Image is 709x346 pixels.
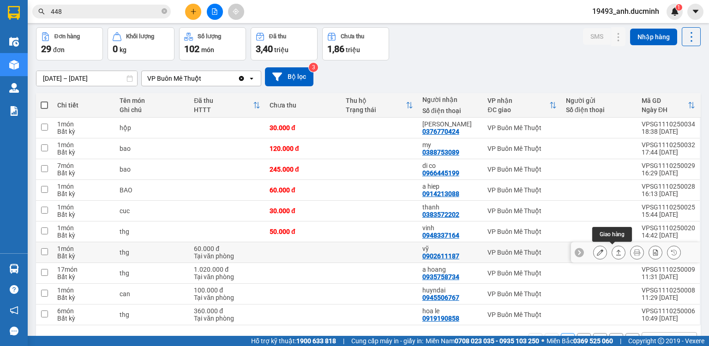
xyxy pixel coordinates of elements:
div: 1 món [57,203,110,211]
div: 0919190858 [422,315,459,322]
div: Bất kỳ [57,169,110,177]
div: bao [120,145,185,152]
div: a hiep [422,183,479,190]
div: Đơn hàng [54,33,80,40]
div: 16:29 [DATE] [642,169,695,177]
button: file-add [207,4,223,20]
div: Tại văn phòng [194,315,260,322]
div: vỹ [422,245,479,252]
img: logo-vxr [8,6,20,20]
div: thanh [422,203,479,211]
div: Giao hàng [612,245,625,259]
svg: open [248,75,255,82]
span: close-circle [162,7,167,16]
strong: 1900 633 818 [296,337,336,345]
div: 1 món [57,245,110,252]
div: Chưa thu [341,33,364,40]
div: VP Buôn Mê Thuột [487,249,557,256]
div: VP Buôn Mê Thuột [487,186,557,194]
div: Bất kỳ [57,294,110,301]
button: Khối lượng0kg [108,27,174,60]
div: Đã thu [194,97,253,104]
div: 11:31 [DATE] [642,273,695,280]
div: cuc [120,207,185,215]
div: 0383572202 [422,211,459,218]
div: Số lượng [198,33,221,40]
div: Thu hộ [346,97,405,104]
span: món [201,46,214,54]
div: Tại văn phòng [194,294,260,301]
div: 7 món [57,162,110,169]
span: Hỗ trợ kỹ thuật: [251,336,336,346]
div: thg [120,249,185,256]
div: VP Buôn Mê Thuột [487,207,557,215]
div: 17 món [57,266,110,273]
span: message [10,327,18,335]
span: search [38,8,45,15]
div: 16:13 [DATE] [642,190,695,197]
div: Mã GD [642,97,688,104]
div: Bất kỳ [57,211,110,218]
img: warehouse-icon [9,83,19,93]
div: Sửa đơn hàng [593,245,607,259]
button: caret-down [687,4,703,20]
span: copyright [658,338,664,344]
span: Miền Nam [426,336,539,346]
img: solution-icon [9,106,19,116]
div: VPSG1110250034 [642,120,695,128]
div: Bất kỳ [57,315,110,322]
span: triệu [274,46,288,54]
div: thg [120,228,185,235]
div: VP Buôn Mê Thuột [147,74,201,83]
div: 10:49 [DATE] [642,315,695,322]
span: ⚪️ [541,339,544,343]
div: VPSG1110250020 [642,224,695,232]
li: VP VP [GEOGRAPHIC_DATA] [5,39,64,70]
div: 1.020.000 đ [194,266,260,273]
span: plus [190,8,197,15]
button: Nhập hàng [630,29,677,45]
img: icon-new-feature [671,7,679,16]
button: plus [185,4,201,20]
div: VP Buôn Mê Thuột [487,228,557,235]
div: 1 món [57,120,110,128]
div: Trạng thái [346,106,405,113]
span: aim [233,8,239,15]
div: Khối lượng [126,33,154,40]
span: | [620,336,621,346]
svg: Clear value [238,75,245,82]
span: 1 [677,4,680,11]
sup: 3 [309,63,318,72]
div: 6 món [57,307,110,315]
div: Bất kỳ [57,273,110,280]
div: 0945506767 [422,294,459,301]
div: HTTT [194,106,253,113]
button: aim [228,4,244,20]
div: Số điện thoại [422,107,479,114]
div: Người gửi [566,97,632,104]
span: close-circle [162,8,167,14]
div: 1 món [57,183,110,190]
div: VP nhận [487,97,549,104]
div: can [120,290,185,298]
div: di co [422,162,479,169]
button: Chưa thu1,86 triệu [322,27,389,60]
div: VP Buôn Mê Thuột [487,269,557,277]
div: VP Buôn Mê Thuột [487,145,557,152]
div: VP Buôn Mê Thuột [487,124,557,131]
span: notification [10,306,18,315]
div: Số điện thoại [566,106,632,113]
div: Tại văn phòng [194,252,260,260]
div: 10 / trang [648,335,676,345]
div: VPSG1110250006 [642,307,695,315]
div: thg [120,311,185,318]
img: warehouse-icon [9,37,19,47]
div: vinh [422,224,479,232]
div: ĐC giao [487,106,549,113]
input: Selected VP Buôn Mê Thuột. [202,74,203,83]
div: a hoang [422,266,479,273]
sup: 1 [676,4,682,11]
div: VP Buôn Mê Thuột [487,166,557,173]
div: 0902611187 [422,252,459,260]
div: Chi tiết [57,101,110,109]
